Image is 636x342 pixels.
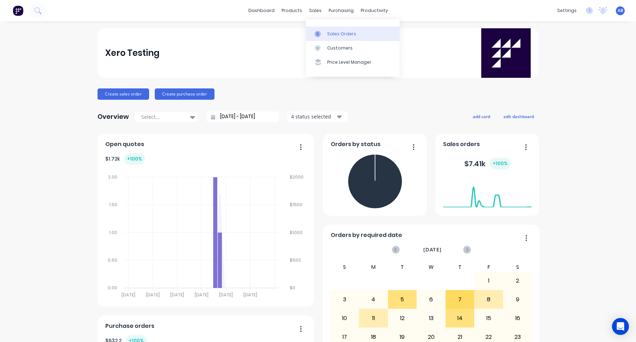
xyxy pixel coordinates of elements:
[475,272,503,290] div: 1
[446,263,475,271] div: T
[287,111,347,122] button: 4 status selected
[388,263,417,271] div: T
[330,263,359,271] div: S
[443,140,480,149] span: Sales orders
[359,291,388,308] div: 4
[618,7,623,14] span: AB
[331,231,402,239] span: Orders by required date
[195,292,208,298] tspan: [DATE]
[446,309,474,327] div: 14
[327,59,371,65] div: Price Level Manager
[327,45,353,51] div: Customers
[124,153,145,165] div: + 100 %
[306,5,325,16] div: sales
[388,291,417,308] div: 5
[417,291,445,308] div: 6
[290,257,301,263] tspan: $500
[290,285,296,291] tspan: $0
[105,153,145,165] div: $ 1.72k
[306,27,400,41] a: Sales Orders
[446,291,474,308] div: 7
[122,292,135,298] tspan: [DATE]
[423,246,442,254] span: [DATE]
[290,174,304,180] tspan: $2000
[146,292,160,298] tspan: [DATE]
[499,112,538,121] button: edit dashboard
[290,230,303,236] tspan: $1000
[503,309,532,327] div: 16
[278,5,306,16] div: products
[325,5,357,16] div: purchasing
[108,174,117,180] tspan: 2.00
[219,292,233,298] tspan: [DATE]
[170,292,184,298] tspan: [DATE]
[490,158,511,169] div: + 100 %
[105,140,144,149] span: Open quotes
[417,309,445,327] div: 13
[359,309,388,327] div: 11
[306,41,400,55] a: Customers
[107,285,117,291] tspan: 0.00
[503,291,532,308] div: 9
[474,263,503,271] div: F
[554,5,580,16] div: settings
[468,112,495,121] button: add card
[245,5,278,16] a: dashboard
[481,28,531,78] img: Xero Testing
[98,110,129,124] div: Overview
[388,309,417,327] div: 12
[107,257,117,263] tspan: 0.50
[291,113,336,120] div: 4 status selected
[109,202,117,208] tspan: 1.50
[105,46,160,60] div: Xero Testing
[331,291,359,308] div: 3
[357,5,391,16] div: productivity
[243,292,257,298] tspan: [DATE]
[359,263,388,271] div: M
[105,322,154,330] span: Purchase orders
[306,55,400,69] a: Price Level Manager
[98,88,149,100] button: Create sales order
[155,88,214,100] button: Create purchase order
[331,309,359,327] div: 10
[464,158,511,169] div: $ 7.41k
[327,31,356,37] div: Sales Orders
[475,309,503,327] div: 15
[109,230,117,236] tspan: 1.00
[503,272,532,290] div: 2
[475,291,503,308] div: 8
[417,263,446,271] div: W
[503,263,532,271] div: S
[290,202,303,208] tspan: $1500
[612,318,629,335] div: Open Intercom Messenger
[331,140,381,149] span: Orders by status
[13,5,23,16] img: Factory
